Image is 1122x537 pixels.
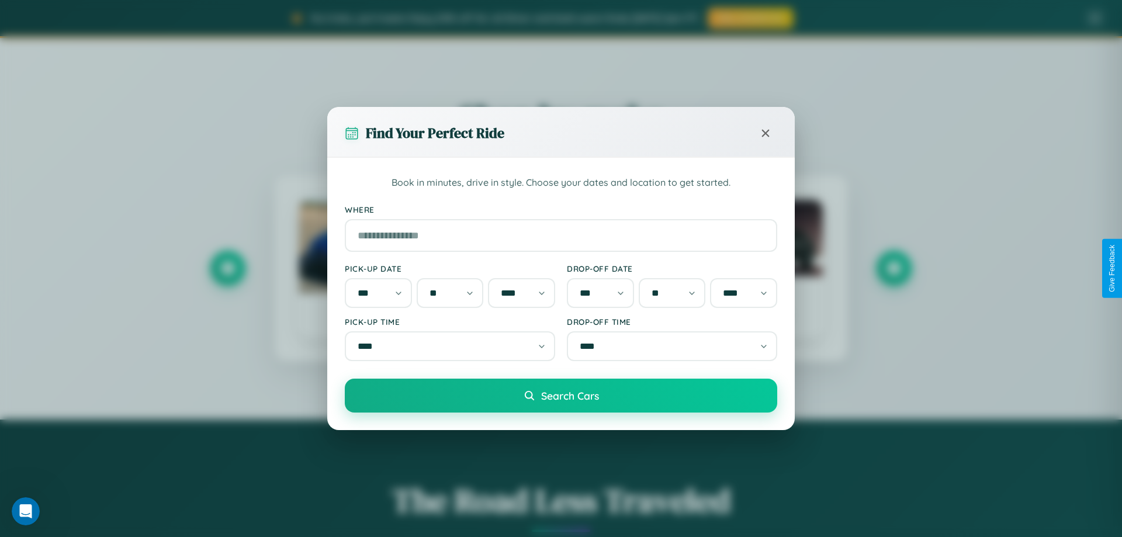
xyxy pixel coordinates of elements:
[345,175,777,190] p: Book in minutes, drive in style. Choose your dates and location to get started.
[366,123,504,143] h3: Find Your Perfect Ride
[541,389,599,402] span: Search Cars
[345,379,777,413] button: Search Cars
[345,205,777,214] label: Where
[567,264,777,273] label: Drop-off Date
[345,317,555,327] label: Pick-up Time
[345,264,555,273] label: Pick-up Date
[567,317,777,327] label: Drop-off Time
